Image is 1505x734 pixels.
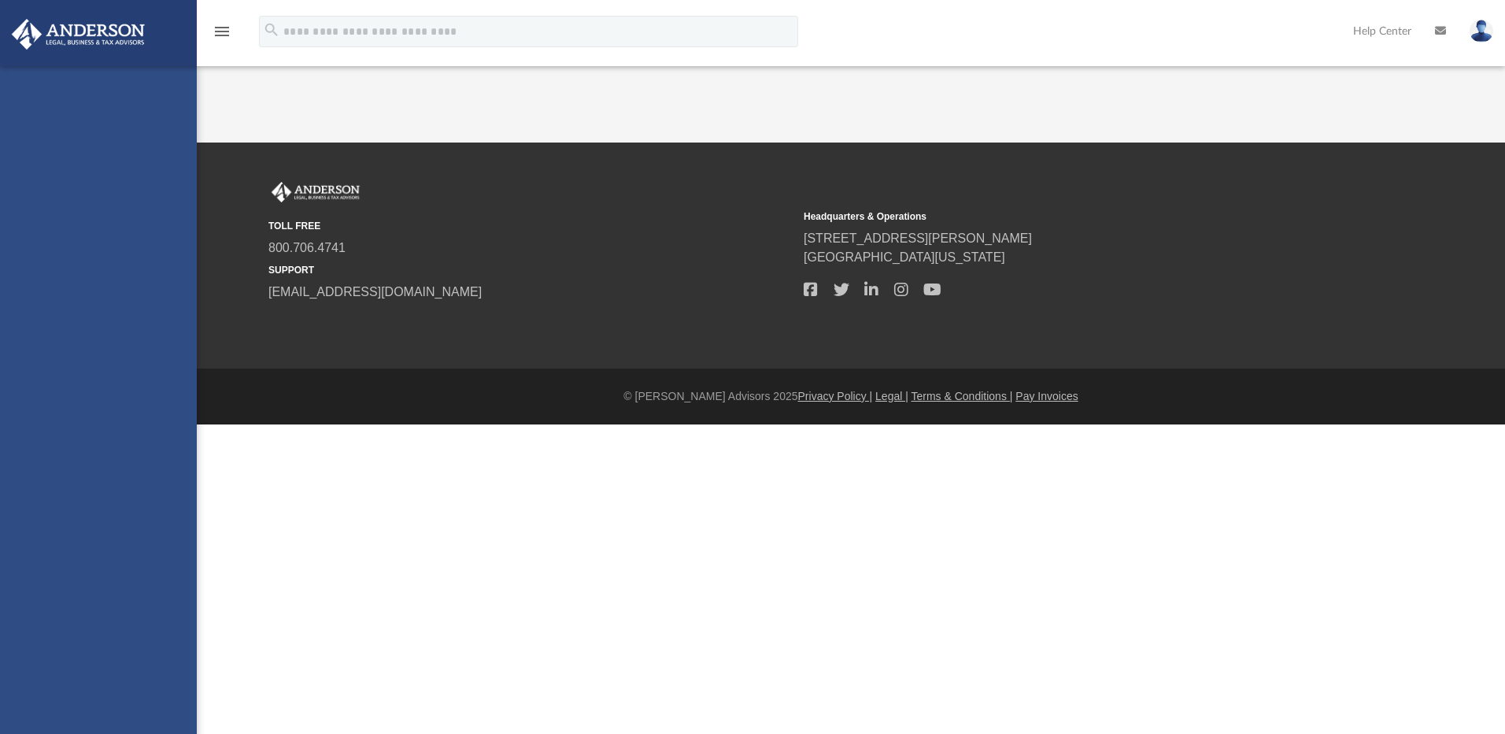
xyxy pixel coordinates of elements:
img: Anderson Advisors Platinum Portal [268,182,363,202]
a: Terms & Conditions | [912,390,1013,402]
a: Legal | [875,390,908,402]
small: TOLL FREE [268,219,793,233]
a: [EMAIL_ADDRESS][DOMAIN_NAME] [268,285,482,298]
img: User Pic [1470,20,1493,43]
a: 800.706.4741 [268,241,346,254]
img: Anderson Advisors Platinum Portal [7,19,150,50]
a: Privacy Policy | [798,390,873,402]
i: search [263,21,280,39]
div: © [PERSON_NAME] Advisors 2025 [197,388,1505,405]
a: [GEOGRAPHIC_DATA][US_STATE] [804,250,1005,264]
small: Headquarters & Operations [804,209,1328,224]
small: SUPPORT [268,263,793,277]
i: menu [213,22,231,41]
a: Pay Invoices [1015,390,1078,402]
a: menu [213,30,231,41]
a: [STREET_ADDRESS][PERSON_NAME] [804,232,1032,245]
